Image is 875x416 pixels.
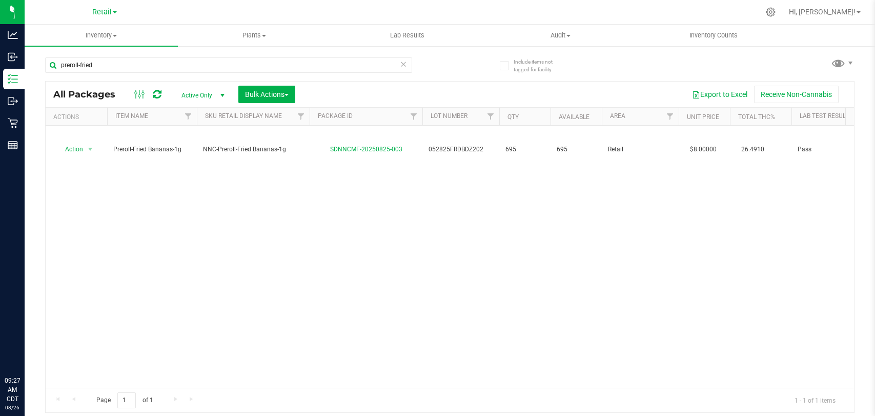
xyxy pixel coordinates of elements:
[53,113,103,121] div: Actions
[482,108,499,125] a: Filter
[56,142,84,156] span: Action
[113,145,191,154] span: Preroll-Fried Bananas-1g
[505,145,544,154] span: 695
[764,7,777,17] div: Manage settings
[8,52,18,62] inline-svg: Inbound
[800,112,848,120] a: Lab Test Result
[330,146,402,153] a: SDNNCMF-20250825-003
[608,145,673,154] span: Retail
[429,145,493,154] span: 052825FRDBDZ202
[559,113,589,121] a: Available
[5,404,20,411] p: 08/26
[754,86,839,103] button: Receive Non-Cannabis
[400,57,407,71] span: Clear
[662,108,679,125] a: Filter
[514,58,565,73] span: Include items not tagged for facility
[117,392,136,408] input: 1
[180,108,197,125] a: Filter
[610,112,625,120] a: Area
[92,8,112,16] span: Retail
[484,25,637,46] a: Audit
[687,113,719,121] a: Unit Price
[557,145,596,154] span: 695
[8,30,18,40] inline-svg: Analytics
[25,25,178,46] a: Inventory
[376,31,438,40] span: Lab Results
[676,31,751,40] span: Inventory Counts
[331,25,484,46] a: Lab Results
[318,112,353,120] a: Package ID
[5,376,20,404] p: 09:27 AM CDT
[293,108,310,125] a: Filter
[507,113,519,121] a: Qty
[484,31,637,40] span: Audit
[115,112,148,120] a: Item Name
[25,31,178,40] span: Inventory
[8,96,18,106] inline-svg: Outbound
[203,145,303,154] span: NNC-Preroll-Fried Bananas-1g
[53,89,126,100] span: All Packages
[30,332,43,345] iframe: Resource center unread badge
[84,142,97,156] span: select
[431,112,467,120] a: Lot Number
[238,86,295,103] button: Bulk Actions
[8,118,18,128] inline-svg: Retail
[45,57,412,73] input: Search Package ID, Item Name, SKU, Lot or Part Number...
[178,25,331,46] a: Plants
[637,25,790,46] a: Inventory Counts
[405,108,422,125] a: Filter
[245,90,289,98] span: Bulk Actions
[685,86,754,103] button: Export to Excel
[10,334,41,365] iframe: Resource center
[178,31,331,40] span: Plants
[88,392,161,408] span: Page of 1
[786,392,844,408] span: 1 - 1 of 1 items
[685,142,722,157] span: $8.00000
[789,8,856,16] span: Hi, [PERSON_NAME]!
[738,113,775,121] a: Total THC%
[8,140,18,150] inline-svg: Reports
[736,142,769,157] span: 26.4910
[205,112,282,120] a: SKU Retail Display Name
[8,74,18,84] inline-svg: Inventory
[798,145,862,154] span: Pass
